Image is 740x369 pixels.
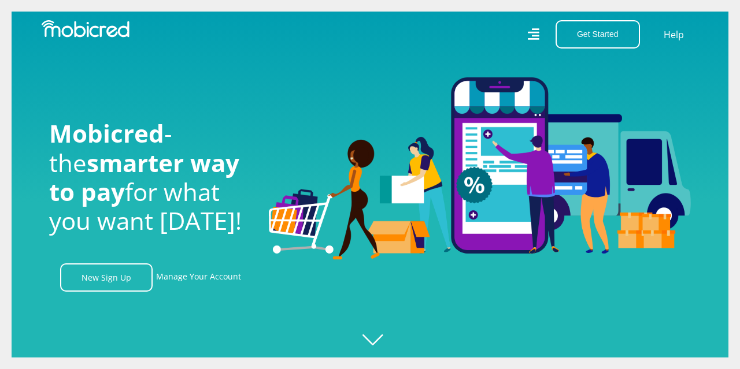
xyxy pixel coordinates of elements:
[269,77,691,260] img: Welcome to Mobicred
[49,117,164,150] span: Mobicred
[556,20,640,49] button: Get Started
[42,20,129,38] img: Mobicred
[60,263,153,292] a: New Sign Up
[49,119,251,236] h1: - the for what you want [DATE]!
[156,263,241,292] a: Manage Your Account
[663,27,684,42] a: Help
[49,146,239,208] span: smarter way to pay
